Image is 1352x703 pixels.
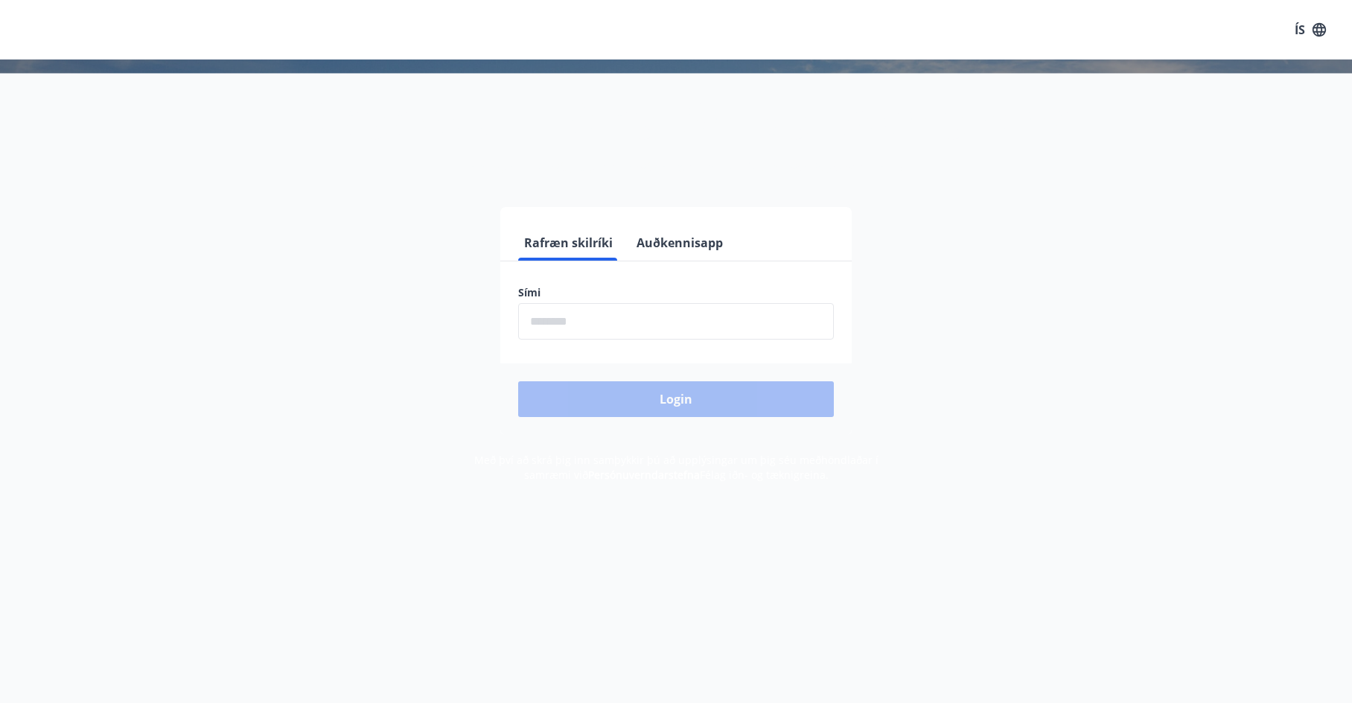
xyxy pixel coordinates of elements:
label: Sími [518,285,834,300]
span: Með því að skrá þig inn samþykkir þú að upplýsingar um þig séu meðhöndlaðar í samræmi við Félag i... [474,453,879,482]
button: ÍS [1286,16,1334,43]
button: Rafræn skilríki [518,225,619,261]
span: Vinsamlegast skráðu þig inn með rafrænum skilríkjum eða Auðkennisappi. [442,159,910,176]
button: Auðkennisapp [631,225,729,261]
a: Persónuverndarstefna [588,468,700,482]
h1: Félagavefur, Félag iðn- og tæknigreina [158,89,1194,146]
